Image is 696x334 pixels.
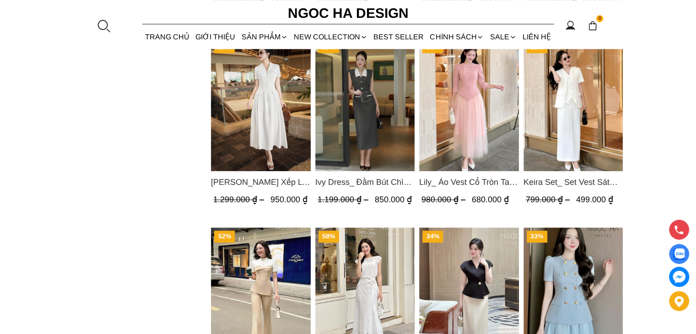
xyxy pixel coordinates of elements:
[211,38,311,171] a: Product image - Ella Dress_Đầm Xếp Ly Xòe Khóa Đồng Màu Trắng D1006
[238,25,291,49] div: SẢN PHẨM
[374,195,411,204] span: 850.000 ₫
[427,25,487,49] div: Chính sách
[669,267,689,287] a: messenger
[523,38,623,171] a: Product image - Keira Set_ Set Vest Sát Nách Kết Hợp Chân Váy Bút Chì Mix Áo Khoác BJ141+ A1083
[419,38,519,171] a: Product image - Lily_ Áo Vest Cổ Tròn Tay Lừng Mix Chân Váy Lưới Màu Hồng A1082+CV140
[270,195,308,204] span: 950.000 ₫
[588,21,598,31] img: img-CART-ICON-ksit0nf1
[317,195,370,204] span: 1.199.000 ₫
[315,176,415,189] a: Link to Ivy Dress_ Đầm Bút Chì Vai Chờm Màu Ghi Mix Cổ Trắng D1005
[419,38,519,171] img: Lily_ Áo Vest Cổ Tròn Tay Lừng Mix Chân Váy Lưới Màu Hồng A1082+CV140
[280,2,417,24] a: Ngoc Ha Design
[315,176,415,189] span: Ivy Dress_ Đầm Bút Chì Vai Chờm Màu Ghi Mix Cổ Trắng D1005
[211,176,311,189] a: Link to Ella Dress_Đầm Xếp Ly Xòe Khóa Đồng Màu Trắng D1006
[211,176,311,189] span: [PERSON_NAME] Xếp Ly Xòe Khóa Đồng Màu Trắng D1006
[315,38,415,171] a: Product image - Ivy Dress_ Đầm Bút Chì Vai Chờm Màu Ghi Mix Cổ Trắng D1005
[193,25,238,49] a: GIỚI THIỆU
[211,38,311,171] img: Ella Dress_Đầm Xếp Ly Xòe Khóa Đồng Màu Trắng D1006
[419,176,519,189] span: Lily_ Áo Vest Cổ Tròn Tay Lừng Mix Chân Váy Lưới Màu Hồng A1082+CV140
[315,38,415,171] img: Ivy Dress_ Đầm Bút Chì Vai Chờm Màu Ghi Mix Cổ Trắng D1005
[525,195,572,204] span: 799.000 ₫
[576,195,613,204] span: 499.000 ₫
[673,248,685,260] img: Display image
[213,195,266,204] span: 1.299.000 ₫
[421,195,468,204] span: 980.000 ₫
[669,244,689,264] a: Display image
[596,15,604,22] span: 0
[519,25,554,49] a: LIÊN HỆ
[142,25,193,49] a: TRANG CHỦ
[371,25,427,49] a: BEST SELLER
[523,176,623,189] a: Link to Keira Set_ Set Vest Sát Nách Kết Hợp Chân Váy Bút Chì Mix Áo Khoác BJ141+ A1083
[291,25,370,49] a: NEW COLLECTION
[419,176,519,189] a: Link to Lily_ Áo Vest Cổ Tròn Tay Lừng Mix Chân Váy Lưới Màu Hồng A1082+CV140
[523,176,623,189] span: Keira Set_ Set Vest Sát Nách Kết Hợp Chân Váy Bút Chì Mix Áo Khoác BJ141+ A1083
[523,38,623,171] img: Keira Set_ Set Vest Sát Nách Kết Hợp Chân Váy Bút Chì Mix Áo Khoác BJ141+ A1083
[472,195,509,204] span: 680.000 ₫
[487,25,519,49] a: SALE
